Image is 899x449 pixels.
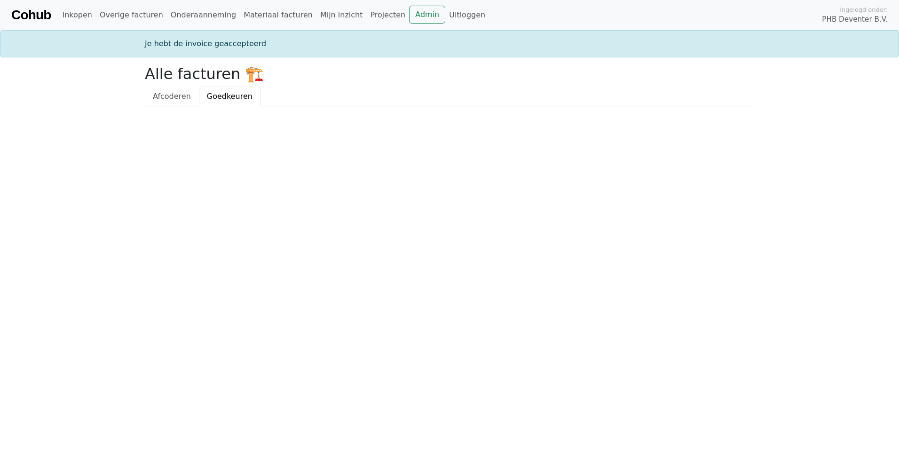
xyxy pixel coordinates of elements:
[366,6,409,24] a: Projecten
[153,92,191,101] span: Afcoderen
[840,5,888,14] span: Ingelogd onder:
[822,14,888,25] span: PHB Deventer B.V.
[145,65,754,83] h2: Alle facturen 🏗️
[207,92,252,101] span: Goedkeuren
[409,6,445,24] a: Admin
[445,6,489,24] a: Uitloggen
[199,87,260,106] a: Goedkeuren
[316,6,367,24] a: Mijn inzicht
[96,6,167,24] a: Overige facturen
[167,6,240,24] a: Onderaanneming
[145,87,199,106] a: Afcoderen
[11,4,51,26] a: Cohub
[139,38,760,49] div: Je hebt de invoice geaccepteerd
[240,6,316,24] a: Materiaal facturen
[58,6,95,24] a: Inkopen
